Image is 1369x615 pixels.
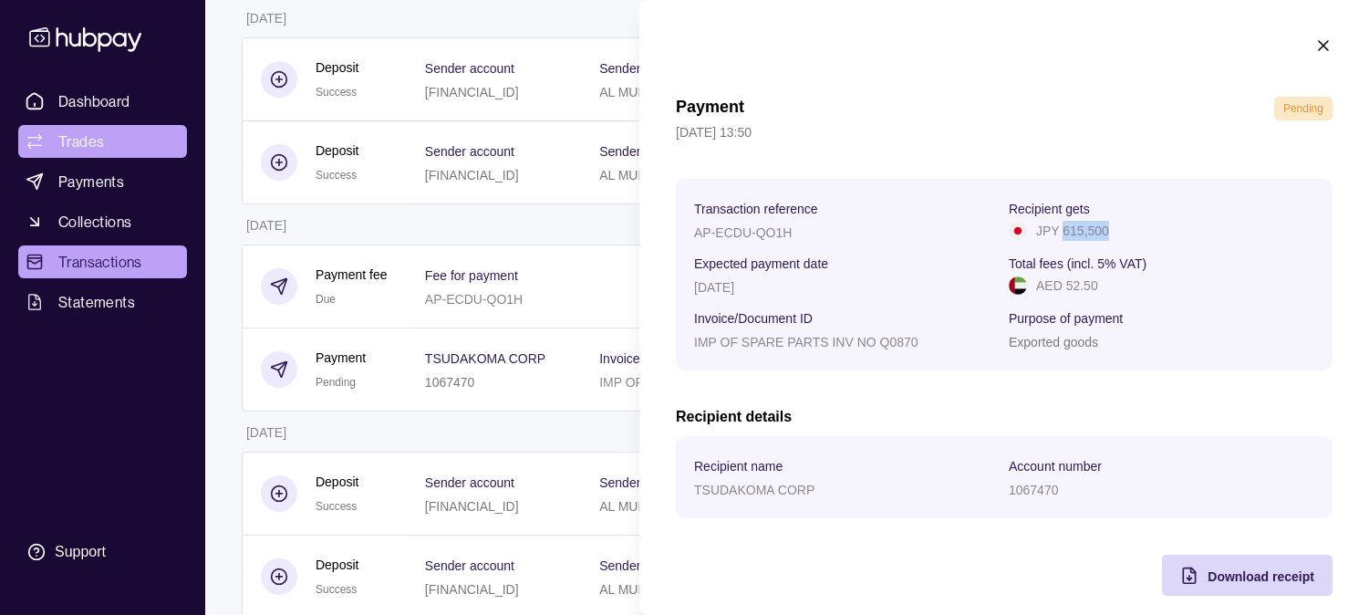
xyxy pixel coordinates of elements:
[1036,221,1109,241] p: JPY 615,500
[1009,256,1146,271] p: Total fees (incl. 5% VAT)
[1009,483,1059,497] p: 1067470
[694,280,734,295] p: [DATE]
[694,311,813,326] p: Invoice/Document ID
[694,202,818,216] p: Transaction reference
[1009,276,1027,295] img: ae
[1009,222,1027,240] img: jp
[1009,202,1090,216] p: Recipient gets
[1009,459,1102,474] p: Account number
[1283,102,1323,115] span: Pending
[694,459,783,474] p: Recipient name
[694,256,828,271] p: Expected payment date
[1009,335,1098,349] p: Exported goods
[676,122,1333,142] p: [DATE] 13:50
[1208,569,1314,584] span: Download receipt
[694,225,792,240] p: AP-ECDU-QO1H
[1036,276,1098,296] p: AED 52.50
[676,407,1333,427] h2: Recipient details
[1162,555,1333,596] button: Download receipt
[1009,311,1123,326] p: Purpose of payment
[694,335,918,349] p: IMP OF SPARE PARTS INV NO Q0870
[676,97,744,120] h1: Payment
[694,483,814,497] p: TSUDAKOMA CORP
